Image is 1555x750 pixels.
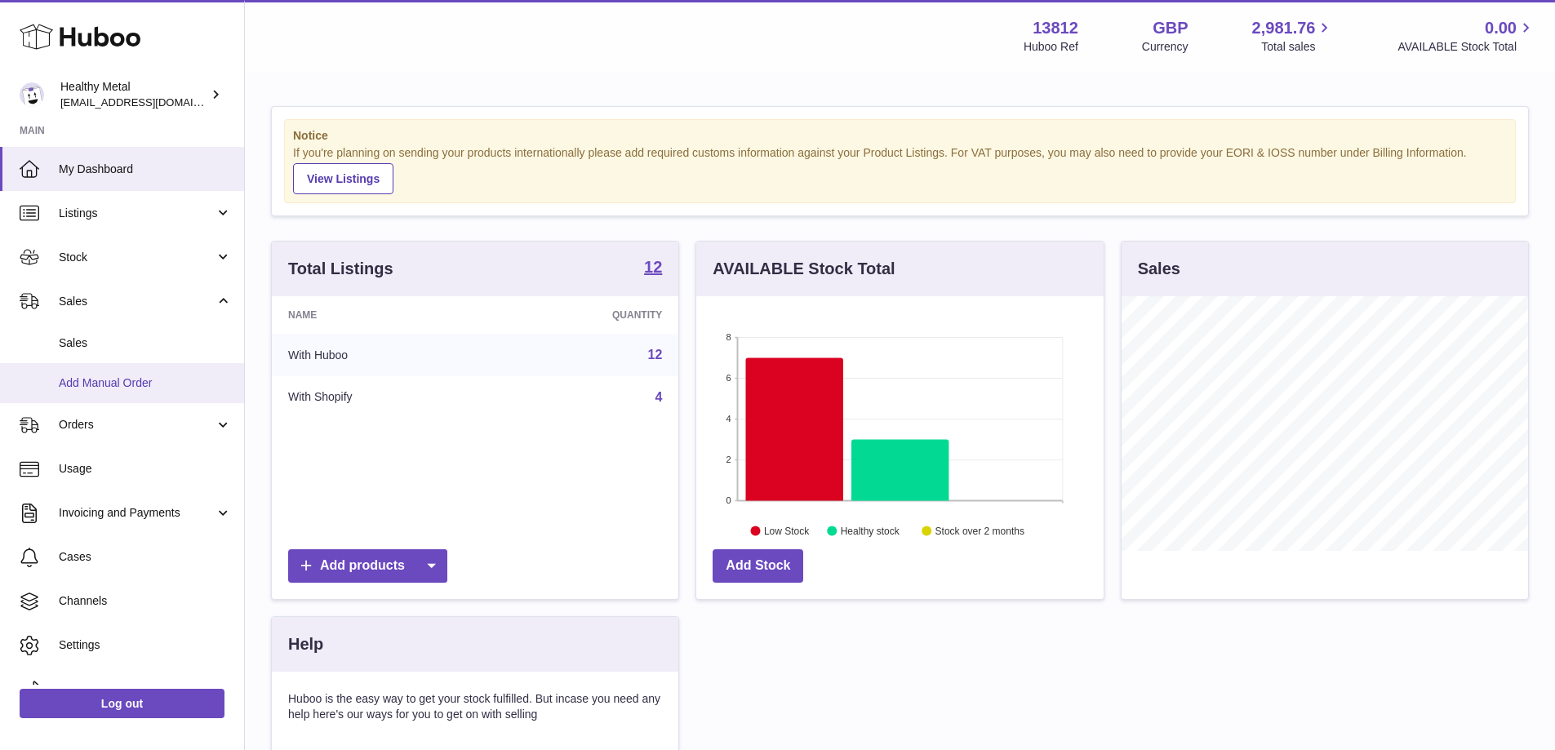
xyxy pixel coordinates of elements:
[1024,39,1078,55] div: Huboo Ref
[841,525,900,536] text: Healthy stock
[272,334,491,376] td: With Huboo
[60,95,240,109] span: [EMAIL_ADDRESS][DOMAIN_NAME]
[59,505,215,521] span: Invoicing and Payments
[644,259,662,275] strong: 12
[1153,17,1188,39] strong: GBP
[59,593,232,609] span: Channels
[726,414,731,424] text: 4
[1138,258,1180,280] h3: Sales
[59,162,232,177] span: My Dashboard
[59,417,215,433] span: Orders
[272,376,491,419] td: With Shopify
[59,206,215,221] span: Listings
[655,390,662,404] a: 4
[288,633,323,655] h3: Help
[935,525,1024,536] text: Stock over 2 months
[726,495,731,505] text: 0
[59,335,232,351] span: Sales
[726,332,731,342] text: 8
[59,461,232,477] span: Usage
[59,294,215,309] span: Sales
[1033,17,1078,39] strong: 13812
[20,82,44,107] img: internalAdmin-13812@internal.huboo.com
[293,163,393,194] a: View Listings
[648,348,663,362] a: 12
[726,455,731,464] text: 2
[59,637,232,653] span: Settings
[288,258,393,280] h3: Total Listings
[59,681,232,697] span: Returns
[1397,17,1535,55] a: 0.00 AVAILABLE Stock Total
[60,79,207,110] div: Healthy Metal
[59,375,232,391] span: Add Manual Order
[764,525,810,536] text: Low Stock
[59,549,232,565] span: Cases
[1261,39,1334,55] span: Total sales
[1485,17,1517,39] span: 0.00
[713,258,895,280] h3: AVAILABLE Stock Total
[1252,17,1335,55] a: 2,981.76 Total sales
[293,145,1507,194] div: If you're planning on sending your products internationally please add required customs informati...
[288,549,447,583] a: Add products
[644,259,662,278] a: 12
[1397,39,1535,55] span: AVAILABLE Stock Total
[272,296,491,334] th: Name
[726,373,731,383] text: 6
[20,689,224,718] a: Log out
[1142,39,1188,55] div: Currency
[491,296,679,334] th: Quantity
[713,549,803,583] a: Add Stock
[288,691,662,722] p: Huboo is the easy way to get your stock fulfilled. But incase you need any help here's our ways f...
[1252,17,1316,39] span: 2,981.76
[293,128,1507,144] strong: Notice
[59,250,215,265] span: Stock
